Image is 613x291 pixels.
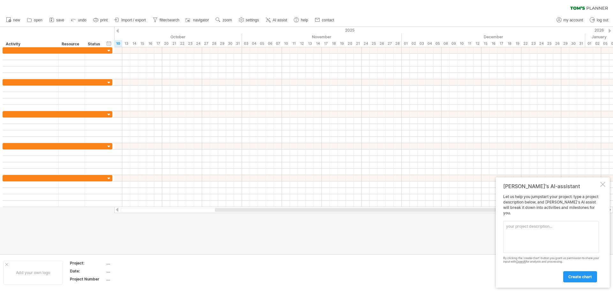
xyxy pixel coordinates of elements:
[48,16,66,24] a: save
[378,40,386,47] div: Wednesday, 26 November 2025
[306,40,314,47] div: Thursday, 13 November 2025
[301,18,308,22] span: help
[250,40,258,47] div: Tuesday, 4 November 2025
[210,40,218,47] div: Tuesday, 28 October 2025
[223,18,232,22] span: zoom
[314,40,322,47] div: Friday, 14 November 2025
[555,16,585,24] a: my account
[601,40,609,47] div: Monday, 5 January 2026
[242,40,250,47] div: Monday, 3 November 2025
[370,40,378,47] div: Tuesday, 25 November 2025
[516,260,526,263] a: OpenAI
[6,41,55,47] div: Activity
[160,18,179,22] span: filter/search
[264,16,289,24] a: AI assist
[330,40,338,47] div: Tuesday, 18 November 2025
[402,34,585,40] div: December 2025
[442,40,450,47] div: Monday, 8 December 2025
[450,40,458,47] div: Tuesday, 9 December 2025
[418,40,426,47] div: Wednesday, 3 December 2025
[122,40,130,47] div: Monday, 13 October 2025
[521,40,529,47] div: Monday, 22 December 2025
[290,40,298,47] div: Tuesday, 11 November 2025
[92,16,110,24] a: print
[338,40,346,47] div: Wednesday, 19 November 2025
[282,40,290,47] div: Monday, 10 November 2025
[274,40,282,47] div: Friday, 7 November 2025
[25,16,44,24] a: open
[426,40,434,47] div: Thursday, 4 December 2025
[529,40,537,47] div: Tuesday, 23 December 2025
[564,18,583,22] span: my account
[121,18,146,22] span: import / export
[114,40,122,47] div: Friday, 10 October 2025
[386,40,394,47] div: Thursday, 27 November 2025
[88,41,102,47] div: Status
[130,40,138,47] div: Tuesday, 14 October 2025
[585,40,593,47] div: Thursday, 1 January 2026
[322,18,334,22] span: contact
[13,18,20,22] span: new
[234,40,242,47] div: Friday, 31 October 2025
[568,274,592,279] span: create chart
[106,276,160,282] div: ....
[322,40,330,47] div: Monday, 17 November 2025
[258,40,266,47] div: Wednesday, 5 November 2025
[113,16,148,24] a: import / export
[214,16,234,24] a: zoom
[186,40,194,47] div: Thursday, 23 October 2025
[346,40,354,47] div: Thursday, 20 November 2025
[298,40,306,47] div: Wednesday, 12 November 2025
[69,16,88,24] a: undo
[193,18,209,22] span: navigator
[402,40,410,47] div: Monday, 1 December 2025
[545,40,553,47] div: Thursday, 25 December 2025
[202,40,210,47] div: Monday, 27 October 2025
[3,261,63,285] div: Add your own logo
[505,40,513,47] div: Thursday, 18 December 2025
[394,40,402,47] div: Friday, 28 November 2025
[362,40,370,47] div: Monday, 24 November 2025
[70,268,105,274] div: Date:
[218,40,226,47] div: Wednesday, 29 October 2025
[226,40,234,47] div: Thursday, 30 October 2025
[246,18,259,22] span: settings
[561,40,569,47] div: Monday, 29 December 2025
[62,41,81,47] div: Resource
[185,16,211,24] a: navigator
[273,18,287,22] span: AI assist
[242,34,402,40] div: November 2025
[577,40,585,47] div: Wednesday, 31 December 2025
[100,18,108,22] span: print
[458,40,465,47] div: Wednesday, 10 December 2025
[313,16,336,24] a: contact
[58,34,242,40] div: October 2025
[237,16,261,24] a: settings
[597,18,608,22] span: log out
[434,40,442,47] div: Friday, 5 December 2025
[70,276,105,282] div: Project Number
[266,40,274,47] div: Thursday, 6 November 2025
[162,40,170,47] div: Monday, 20 October 2025
[4,16,22,24] a: new
[473,40,481,47] div: Friday, 12 December 2025
[178,40,186,47] div: Wednesday, 22 October 2025
[588,16,610,24] a: log out
[56,18,64,22] span: save
[106,260,160,266] div: ....
[154,40,162,47] div: Friday, 17 October 2025
[410,40,418,47] div: Tuesday, 2 December 2025
[465,40,473,47] div: Thursday, 11 December 2025
[354,40,362,47] div: Friday, 21 November 2025
[489,40,497,47] div: Tuesday, 16 December 2025
[497,40,505,47] div: Wednesday, 17 December 2025
[70,260,105,266] div: Project:
[593,40,601,47] div: Friday, 2 January 2026
[481,40,489,47] div: Monday, 15 December 2025
[292,16,310,24] a: help
[503,183,599,189] div: [PERSON_NAME]'s AI-assistant
[537,40,545,47] div: Wednesday, 24 December 2025
[503,257,599,264] div: By clicking the 'create chart' button you grant us permission to share your input with for analys...
[503,194,599,282] div: Let us help you jumpstart your project: type a project description below, and [PERSON_NAME]'s AI ...
[170,40,178,47] div: Tuesday, 21 October 2025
